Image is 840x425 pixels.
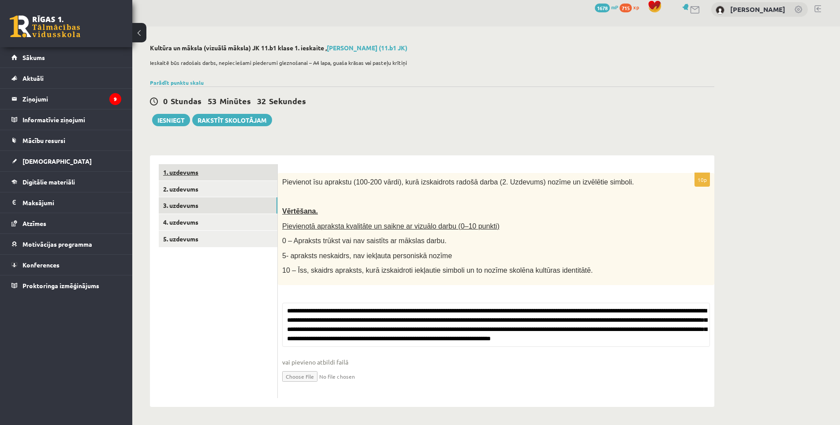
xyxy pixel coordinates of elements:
[109,93,121,105] i: 9
[22,282,99,290] span: Proktoringa izmēģinājums
[159,231,277,247] a: 5. uzdevums
[22,74,44,82] span: Aktuāli
[11,47,121,68] a: Sākums
[282,252,452,260] span: 5- apraksts neskaidrs, nav iekļauta personiskā nozīme
[22,89,121,109] legend: Ziņojumi
[220,96,251,106] span: Minūtes
[22,219,46,227] span: Atzīmes
[163,96,168,106] span: 0
[150,79,204,86] a: Parādīt punktu skalu
[159,164,277,181] a: 1. uzdevums
[327,44,407,52] a: [PERSON_NAME] (11.b1 JK)
[11,255,121,275] a: Konferences
[171,96,202,106] span: Stundas
[22,240,92,248] span: Motivācijas programma
[269,96,306,106] span: Sekundes
[159,214,277,230] a: 4. uzdevums
[11,192,121,213] a: Maksājumi
[22,261,60,269] span: Konferences
[192,114,272,126] a: Rakstīt skolotājam
[11,68,121,88] a: Aktuāli
[282,237,447,244] span: 0 – Apraksts trūkst vai nav saistīts ar mākslas darbu.
[208,96,217,106] span: 53
[150,44,714,52] h2: Kultūra un māksla (vizuālā māksla) JK 11.b1 klase 1. ieskaite ,
[11,109,121,130] a: Informatīvie ziņojumi
[282,178,634,186] span: Pievienot īsu aprakstu (100-200 vārdi), kurā izskaidrots radošā darba (2. Uzdevums) nozīme un izv...
[282,222,500,230] span: Pievienotā apraksta kvalitāte un saikne ar vizuālo darbu (0–10 punkti)
[152,114,190,126] button: Iesniegt
[22,136,65,144] span: Mācību resursi
[11,234,121,254] a: Motivācijas programma
[150,59,710,67] p: Ieskaitē būs radošais darbs, nepieciešami piederumi gleznošanai – A4 lapa, guaša krāsas vai paste...
[22,53,45,61] span: Sākums
[22,157,92,165] span: [DEMOGRAPHIC_DATA]
[282,357,710,367] span: vai pievieno atbildi failā
[159,181,277,197] a: 2. uzdevums
[282,207,318,215] span: Vērtēšana.
[694,173,710,187] p: 10p
[11,213,121,233] a: Atzīmes
[11,89,121,109] a: Ziņojumi9
[22,192,121,213] legend: Maksājumi
[11,130,121,150] a: Mācību resursi
[11,275,121,296] a: Proktoringa izmēģinājums
[282,267,593,274] span: 10 – Īss, skaidrs apraksts, kurā izskaidroti iekļautie simboli un to nozīme skolēna kultūras iden...
[11,172,121,192] a: Digitālie materiāli
[11,151,121,171] a: [DEMOGRAPHIC_DATA]
[257,96,266,106] span: 32
[22,178,75,186] span: Digitālie materiāli
[22,109,121,130] legend: Informatīvie ziņojumi
[159,197,277,214] a: 3. uzdevums
[10,15,80,38] a: Rīgas 1. Tālmācības vidusskola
